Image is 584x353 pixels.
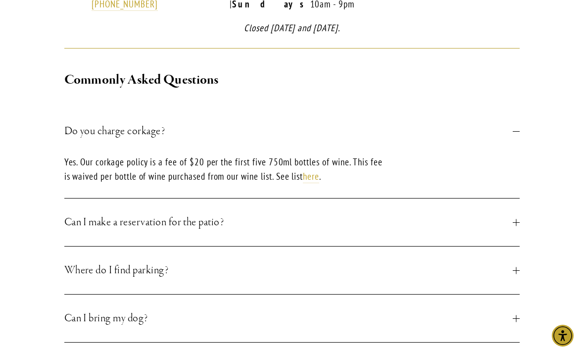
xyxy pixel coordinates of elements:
p: Yes. Our corkage policy is a fee of $20 per the first five 750ml bottles of wine. This fee is wai... [64,155,384,183]
button: Can I make a reservation for the patio? [64,199,520,246]
button: Do you charge corkage? [64,107,520,155]
div: Do you charge corkage? [64,155,520,198]
span: Can I bring my dog? [64,309,513,327]
div: Accessibility Menu [552,325,574,347]
span: Can I make a reservation for the patio? [64,213,513,231]
button: Where do I find parking? [64,247,520,294]
button: Can I bring my dog? [64,295,520,342]
span: Where do I find parking? [64,261,513,279]
em: Closed [DATE] and [DATE]. [244,22,340,34]
h2: Commonly Asked Questions [64,70,520,91]
span: Do you charge corkage? [64,122,513,140]
a: here [303,170,319,183]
